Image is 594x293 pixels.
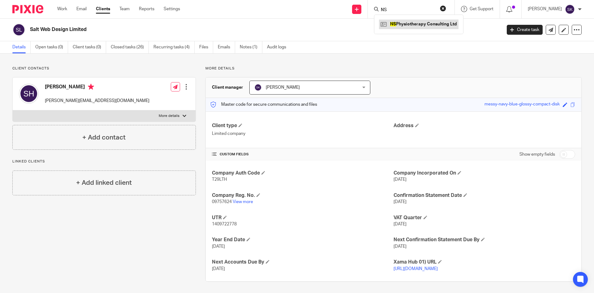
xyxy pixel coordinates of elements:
[394,177,407,182] span: [DATE]
[73,41,106,53] a: Client tasks (0)
[82,133,126,142] h4: + Add contact
[212,267,225,271] span: [DATE]
[12,159,196,164] p: Linked clients
[30,26,404,33] h2: Salt Web Design Limited
[159,113,179,118] p: More details
[57,6,67,12] a: Work
[440,5,446,11] button: Clear
[565,4,575,14] img: svg%3E
[394,267,438,271] a: [URL][DOMAIN_NAME]
[212,215,394,221] h4: UTR
[528,6,562,12] p: [PERSON_NAME]
[394,259,575,265] h4: Xama Hub 01) URL
[212,84,243,91] h3: Client manager
[212,244,225,249] span: [DATE]
[139,6,154,12] a: Reports
[164,6,180,12] a: Settings
[394,192,575,199] h4: Confirmation Statement Date
[267,41,291,53] a: Audit logs
[507,25,543,35] a: Create task
[212,131,394,137] p: Limited company
[394,122,575,129] h4: Address
[35,41,68,53] a: Open tasks (0)
[76,178,132,188] h4: + Add linked client
[76,6,87,12] a: Email
[254,84,262,91] img: svg%3E
[240,41,262,53] a: Notes (1)
[205,66,582,71] p: More details
[12,66,196,71] p: Client contacts
[212,200,232,204] span: 09757624
[394,222,407,226] span: [DATE]
[45,84,149,91] h4: [PERSON_NAME]
[199,41,213,53] a: Files
[212,170,394,176] h4: Company Auth Code
[394,237,575,243] h4: Next Confirmation Statement Due By
[88,84,94,90] i: Primary
[12,23,25,36] img: svg%3E
[218,41,235,53] a: Emails
[212,122,394,129] h4: Client type
[153,41,195,53] a: Recurring tasks (4)
[96,6,110,12] a: Clients
[45,98,149,104] p: [PERSON_NAME][EMAIL_ADDRESS][DOMAIN_NAME]
[394,244,407,249] span: [DATE]
[394,200,407,204] span: [DATE]
[394,215,575,221] h4: VAT Quarter
[233,200,253,204] a: View more
[266,85,300,90] span: [PERSON_NAME]
[19,84,39,104] img: svg%3E
[212,222,237,226] span: 1409722778
[12,41,31,53] a: Details
[111,41,149,53] a: Closed tasks (26)
[380,7,436,13] input: Search
[119,6,130,12] a: Team
[212,259,394,265] h4: Next Accounts Due By
[519,151,555,158] label: Show empty fields
[210,101,317,108] p: Master code for secure communications and files
[212,152,394,157] h4: CUSTOM FIELDS
[212,192,394,199] h4: Company Reg. No.
[470,7,493,11] span: Get Support
[212,177,227,182] span: T29LTH
[484,101,560,108] div: messy-navy-blue-glossy-compact-disk
[394,170,575,176] h4: Company Incorporated On
[212,237,394,243] h4: Year End Date
[12,5,43,13] img: Pixie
